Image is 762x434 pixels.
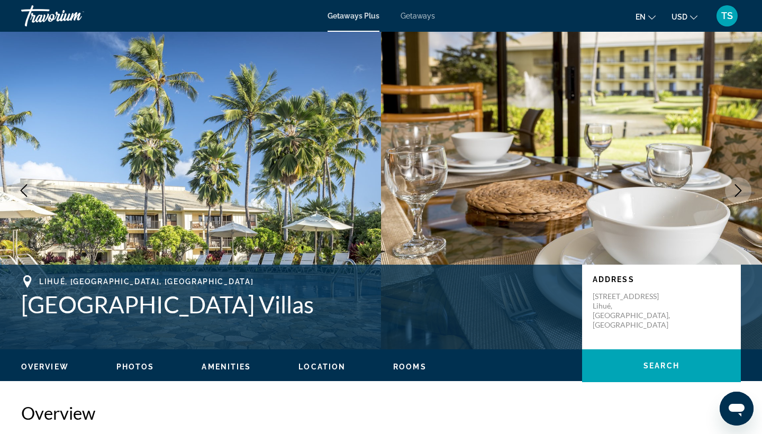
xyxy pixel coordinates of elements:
span: en [636,13,646,21]
button: Photos [116,362,155,372]
span: USD [672,13,687,21]
button: Rooms [393,362,427,372]
button: Change currency [672,9,697,24]
h1: [GEOGRAPHIC_DATA] Villas [21,291,571,318]
button: Next image [725,177,751,204]
span: Search [643,361,679,370]
button: User Menu [713,5,741,27]
h2: Overview [21,402,741,423]
a: Getaways [401,12,435,20]
button: Change language [636,9,656,24]
button: Location [298,362,346,372]
span: Lihué, [GEOGRAPHIC_DATA], [GEOGRAPHIC_DATA] [39,277,253,286]
a: Getaways Plus [328,12,379,20]
button: Previous image [11,177,37,204]
span: TS [721,11,733,21]
a: Travorium [21,2,127,30]
button: Overview [21,362,69,372]
button: Amenities [202,362,251,372]
p: [STREET_ADDRESS] Lihué, [GEOGRAPHIC_DATA], [GEOGRAPHIC_DATA] [593,292,677,330]
button: Search [582,349,741,382]
p: Address [593,275,730,284]
iframe: Button to launch messaging window [720,392,754,426]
